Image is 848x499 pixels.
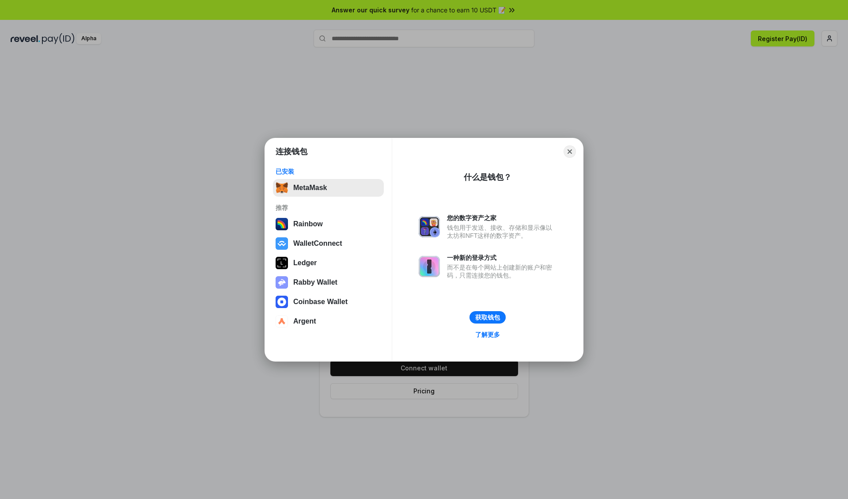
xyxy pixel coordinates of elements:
[273,312,384,330] button: Argent
[293,278,337,286] div: Rabby Wallet
[470,329,505,340] a: 了解更多
[293,317,316,325] div: Argent
[564,145,576,158] button: Close
[273,274,384,291] button: Rabby Wallet
[273,293,384,311] button: Coinbase Wallet
[293,298,348,306] div: Coinbase Wallet
[447,224,556,240] div: 钱包用于发送、接收、存储和显示像以太坊和NFT这样的数字资产。
[276,315,288,328] img: svg+xml,%3Csvg%20width%3D%2228%22%20height%3D%2228%22%20viewBox%3D%220%200%2028%2028%22%20fill%3D...
[419,216,440,237] img: svg+xml,%3Csvg%20xmlns%3D%22http%3A%2F%2Fwww.w3.org%2F2000%2Fsvg%22%20fill%3D%22none%22%20viewBox...
[276,257,288,269] img: svg+xml,%3Csvg%20xmlns%3D%22http%3A%2F%2Fwww.w3.org%2F2000%2Fsvg%22%20width%3D%2228%22%20height%3...
[276,296,288,308] img: svg+xml,%3Csvg%20width%3D%2228%22%20height%3D%2228%22%20viewBox%3D%220%200%2028%2028%22%20fill%3D...
[464,172,511,183] div: 什么是钱包？
[276,182,288,194] img: svg+xml,%3Csvg%20fill%3D%22none%22%20height%3D%2233%22%20viewBox%3D%220%200%2035%2033%22%20width%...
[276,168,381,175] div: 已安装
[273,179,384,197] button: MetaMask
[273,215,384,233] button: Rainbow
[469,311,506,324] button: 获取钱包
[293,220,323,228] div: Rainbow
[276,146,307,157] h1: 连接钱包
[475,313,500,321] div: 获取钱包
[276,276,288,289] img: svg+xml,%3Csvg%20xmlns%3D%22http%3A%2F%2Fwww.w3.org%2F2000%2Fsvg%22%20fill%3D%22none%22%20viewBox...
[276,237,288,250] img: svg+xml,%3Csvg%20width%3D%2228%22%20height%3D%2228%22%20viewBox%3D%220%200%2028%2028%22%20fill%3D...
[273,254,384,272] button: Ledger
[276,204,381,212] div: 推荐
[475,331,500,339] div: 了解更多
[419,256,440,277] img: svg+xml,%3Csvg%20xmlns%3D%22http%3A%2F%2Fwww.w3.org%2F2000%2Fsvg%22%20fill%3D%22none%22%20viewBox...
[447,214,556,222] div: 您的数字资产之家
[293,240,342,248] div: WalletConnect
[293,184,327,192] div: MetaMask
[276,218,288,230] img: svg+xml,%3Csvg%20width%3D%22120%22%20height%3D%22120%22%20viewBox%3D%220%200%20120%20120%22%20fil...
[447,263,556,279] div: 而不是在每个网站上创建新的账户和密码，只需连接您的钱包。
[293,259,317,267] div: Ledger
[273,235,384,252] button: WalletConnect
[447,254,556,262] div: 一种新的登录方式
